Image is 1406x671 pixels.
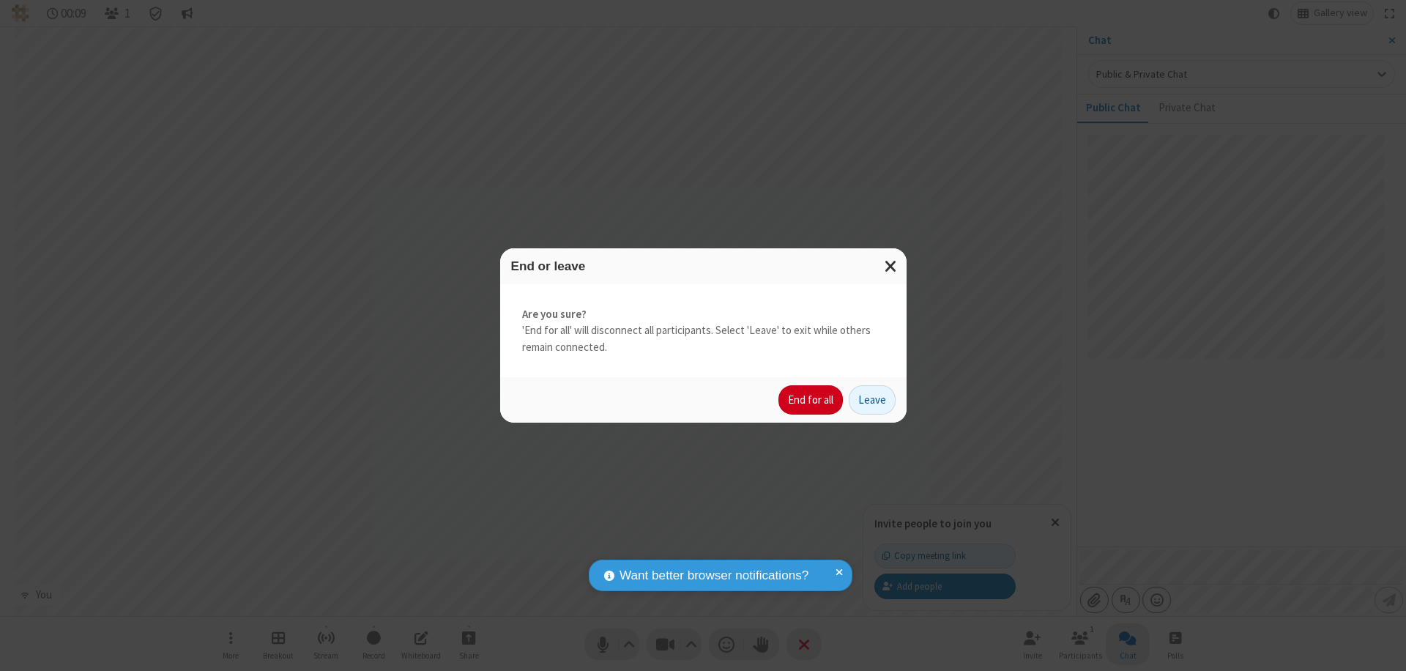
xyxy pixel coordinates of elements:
span: Want better browser notifications? [620,566,808,585]
button: End for all [778,385,843,415]
h3: End or leave [511,259,896,273]
div: 'End for all' will disconnect all participants. Select 'Leave' to exit while others remain connec... [500,284,907,378]
button: Leave [849,385,896,415]
button: Close modal [876,248,907,284]
strong: Are you sure? [522,306,885,323]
